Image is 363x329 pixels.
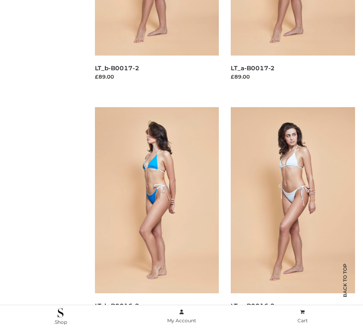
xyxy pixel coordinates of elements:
a: LT_b-B0016-2 [95,302,139,310]
div: £89.00 [231,73,355,81]
div: £89.00 [95,73,219,81]
a: LT_a-B0016-2 [231,302,275,310]
span: My Account [167,317,196,323]
img: .Shop [58,308,64,317]
a: LT_a-B0017-2 [231,64,275,72]
span: Cart [297,317,308,323]
span: .Shop [54,319,67,325]
a: My Account [121,308,242,325]
a: Cart [242,308,363,325]
span: Back to top [335,277,355,297]
a: LT_b-B0017-2 [95,64,139,72]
